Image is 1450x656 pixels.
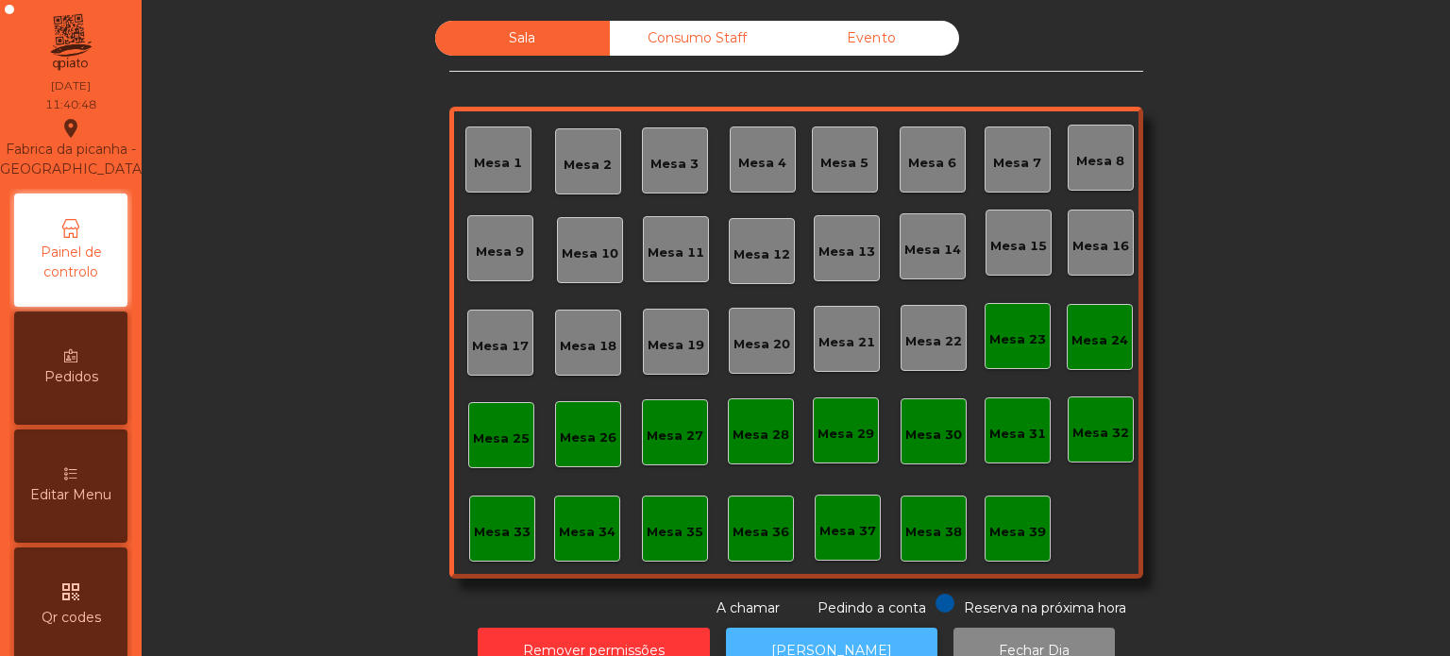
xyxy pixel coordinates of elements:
div: Mesa 15 [990,237,1047,256]
div: Sala [435,21,610,56]
div: Mesa 9 [476,243,524,261]
span: Reserva na próxima hora [964,599,1126,616]
span: Painel de controlo [19,243,123,282]
div: Mesa 13 [818,243,875,261]
div: Mesa 20 [733,335,790,354]
div: Consumo Staff [610,21,784,56]
div: Mesa 16 [1072,237,1129,256]
div: Mesa 17 [472,337,529,356]
div: Mesa 37 [819,522,876,541]
div: Mesa 10 [562,244,618,263]
div: Mesa 34 [559,523,615,542]
div: Mesa 32 [1072,424,1129,443]
div: Mesa 5 [820,154,868,173]
div: Mesa 19 [648,336,704,355]
div: Mesa 26 [560,429,616,447]
div: 11:40:48 [45,96,96,113]
span: Qr codes [42,608,101,628]
div: Mesa 7 [993,154,1041,173]
div: Mesa 38 [905,523,962,542]
div: Mesa 22 [905,332,962,351]
div: [DATE] [51,77,91,94]
div: Mesa 29 [818,425,874,444]
div: Mesa 33 [474,523,531,542]
span: Editar Menu [30,485,111,505]
div: Evento [784,21,959,56]
div: Mesa 36 [733,523,789,542]
div: Mesa 25 [473,429,530,448]
span: Pedindo a conta [818,599,926,616]
span: A chamar [717,599,780,616]
div: Mesa 11 [648,244,704,262]
div: Mesa 2 [564,156,612,175]
div: Mesa 35 [647,523,703,542]
div: Mesa 39 [989,523,1046,542]
div: Mesa 18 [560,337,616,356]
div: Mesa 12 [733,245,790,264]
i: qr_code [59,580,82,603]
div: Mesa 21 [818,333,875,352]
div: Mesa 3 [650,155,699,174]
div: Mesa 1 [474,154,522,173]
div: Mesa 31 [989,425,1046,444]
div: Mesa 30 [905,426,962,445]
div: Mesa 8 [1076,152,1124,171]
div: Mesa 27 [647,427,703,446]
i: location_on [59,117,82,140]
span: Pedidos [44,367,98,387]
div: Mesa 28 [733,426,789,445]
div: Mesa 14 [904,241,961,260]
div: Mesa 6 [908,154,956,173]
div: Mesa 4 [738,154,786,173]
img: qpiato [47,9,93,76]
div: Mesa 23 [989,330,1046,349]
div: Mesa 24 [1071,331,1128,350]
